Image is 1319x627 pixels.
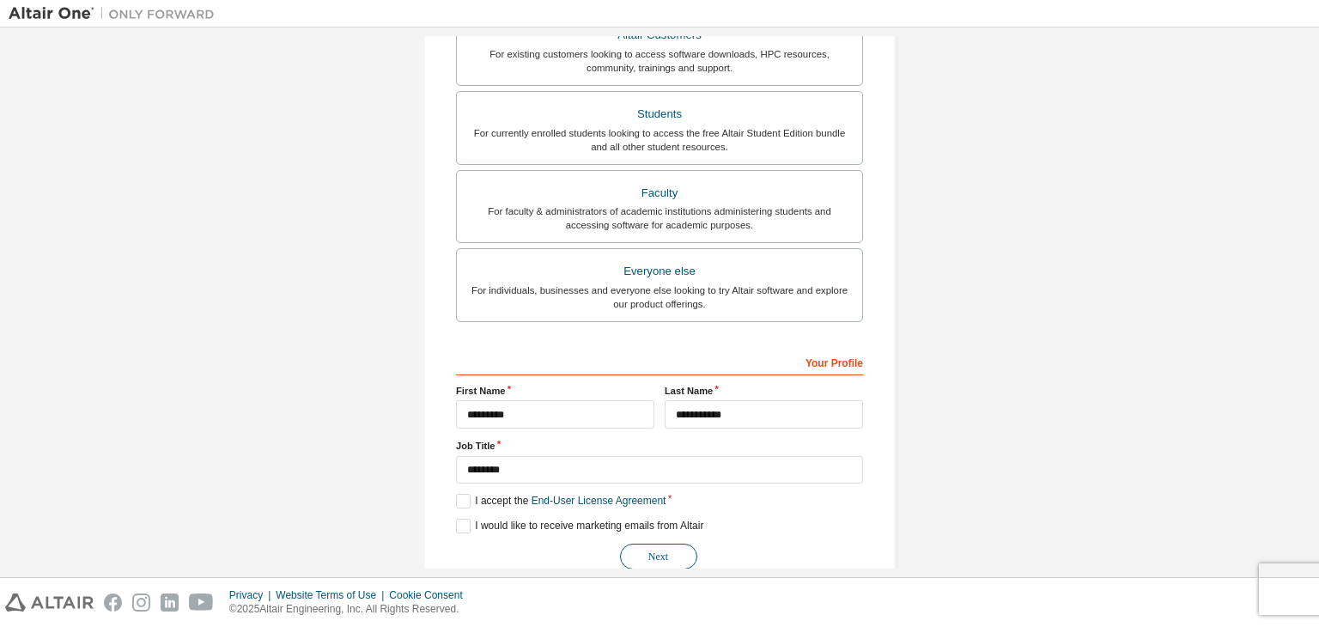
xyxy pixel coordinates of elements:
div: Website Terms of Use [276,588,389,602]
img: Altair One [9,5,223,22]
button: Next [620,544,697,569]
div: Your Profile [456,348,863,375]
img: facebook.svg [104,594,122,612]
div: Students [467,102,852,126]
label: I accept the [456,494,666,508]
div: Privacy [229,588,276,602]
label: First Name [456,384,654,398]
img: instagram.svg [132,594,150,612]
div: Faculty [467,181,852,205]
a: End-User License Agreement [532,495,666,507]
label: Job Title [456,439,863,453]
div: Everyone else [467,259,852,283]
img: altair_logo.svg [5,594,94,612]
div: For faculty & administrators of academic institutions administering students and accessing softwa... [467,204,852,232]
div: For currently enrolled students looking to access the free Altair Student Edition bundle and all ... [467,126,852,154]
p: © 2025 Altair Engineering, Inc. All Rights Reserved. [229,602,473,617]
label: I would like to receive marketing emails from Altair [456,519,703,533]
div: Cookie Consent [389,588,472,602]
label: Last Name [665,384,863,398]
img: linkedin.svg [161,594,179,612]
div: For individuals, businesses and everyone else looking to try Altair software and explore our prod... [467,283,852,311]
div: For existing customers looking to access software downloads, HPC resources, community, trainings ... [467,47,852,75]
img: youtube.svg [189,594,214,612]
